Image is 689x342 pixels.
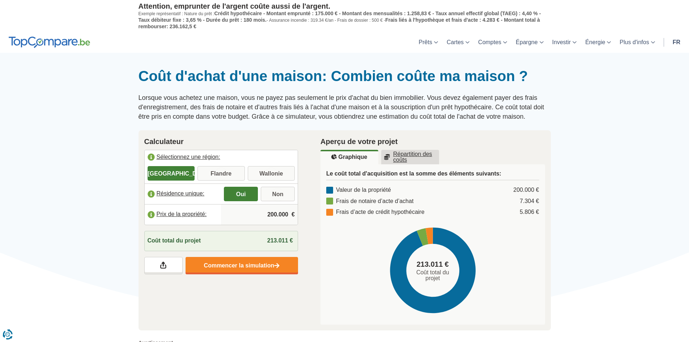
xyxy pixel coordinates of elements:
[248,166,295,181] label: Wallonie
[409,270,456,281] span: Coût total du projet
[145,150,298,166] label: Sélectionnez une région:
[384,151,436,163] u: Répartition des coûts
[414,31,442,53] a: Prêts
[326,208,425,216] div: Frais d’acte de crédit hypothécaire
[144,136,298,147] h2: Calculateur
[442,31,474,53] a: Cartes
[326,197,413,206] div: Frais de notaire d’acte d’achat
[548,31,581,53] a: Investir
[474,31,511,53] a: Comptes
[148,166,195,181] label: [GEOGRAPHIC_DATA]
[267,237,293,244] span: 213.011 €
[668,31,685,53] a: fr
[224,205,295,224] input: |
[326,186,391,194] div: Valeur de la propriété
[581,31,615,53] a: Énergie
[139,10,541,23] span: Crédit hypothécaire - Montant emprunté : 175.000 € - Montant des mensualités : 1.258,83 € - Taux ...
[331,154,367,160] u: Graphique
[145,186,221,202] label: Résidence unique:
[520,208,539,216] div: 5.806 €
[145,207,221,223] label: Prix de la propriété:
[261,187,295,201] label: Non
[326,170,539,180] h3: Le coût total d'acquisition est la somme des éléments suivants:
[139,17,540,29] span: Frais liés à l'hypothèque et frais d'acte : 4.283 € - Montant total à rembourser: 236.162,5 €
[139,93,551,121] p: Lorsque vous achetez une maison, vous ne payez pas seulement le prix d'achat du bien immobilier. ...
[615,31,659,53] a: Plus d'infos
[274,263,280,269] img: Commencer la simulation
[144,257,183,274] a: Partagez vos résultats
[520,197,539,206] div: 7.304 €
[9,37,90,48] img: TopCompare
[148,237,201,245] span: Coût total du projet
[197,166,245,181] label: Flandre
[417,259,449,270] span: 213.011 €
[139,67,551,85] h1: Coût d'achat d'une maison: Combien coûte ma maison ?
[186,257,298,274] a: Commencer la simulation
[320,136,545,147] h2: Aperçu de votre projet
[292,211,295,219] span: €
[511,31,548,53] a: Épargne
[224,187,258,201] label: Oui
[139,2,551,10] p: Attention, emprunter de l'argent coûte aussi de l'argent.
[513,186,539,194] div: 200.000 €
[139,10,551,30] p: Exemple représentatif : Nature du prêt : - Assurance incendie : 319.34 €/an - Frais de dossier : ...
